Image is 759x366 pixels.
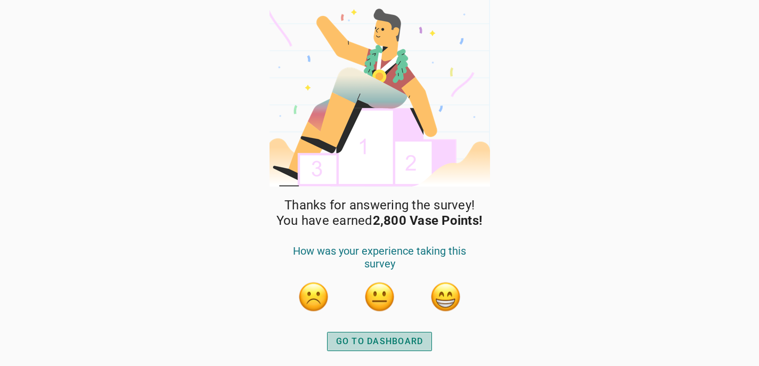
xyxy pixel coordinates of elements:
[336,335,423,348] div: GO TO DASHBOARD
[284,198,475,213] span: Thanks for answering the survey!
[276,213,483,229] span: You have earned
[281,245,479,281] div: How was your experience taking this survey
[327,332,432,351] button: GO TO DASHBOARD
[373,213,483,228] strong: 2,800 Vase Points!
